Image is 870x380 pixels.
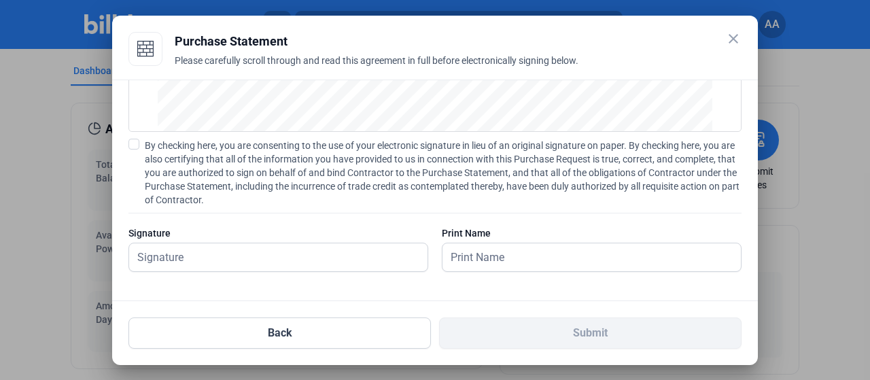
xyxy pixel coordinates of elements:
[442,226,742,240] div: Print Name
[442,243,726,271] input: Print Name
[128,226,428,240] div: Signature
[439,317,742,349] button: Submit
[145,139,742,207] span: By checking here, you are consenting to the use of your electronic signature in lieu of an origin...
[128,317,431,349] button: Back
[175,32,742,51] div: Purchase Statement
[175,54,742,84] div: Please carefully scroll through and read this agreement in full before electronically signing below.
[129,243,413,271] input: Signature
[725,31,742,47] mat-icon: close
